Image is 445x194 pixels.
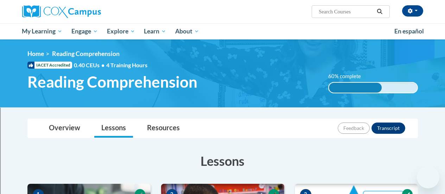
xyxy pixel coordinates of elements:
[139,23,171,39] a: Learn
[17,23,428,39] div: Main menu
[394,27,424,35] span: En español
[27,73,197,91] span: Reading Comprehension
[106,62,147,68] span: 4 Training Hours
[52,50,120,57] span: Reading Comprehension
[390,24,428,39] a: En español
[102,23,140,39] a: Explore
[175,27,199,36] span: About
[402,5,423,17] button: Account Settings
[417,166,439,188] iframe: Button to launch messaging window
[374,7,385,16] button: Search
[67,23,102,39] a: Engage
[107,27,135,36] span: Explore
[144,27,166,36] span: Learn
[74,61,106,69] span: 0.40 CEUs
[171,23,204,39] a: About
[22,5,101,18] img: Cox Campus
[22,27,62,36] span: My Learning
[71,27,98,36] span: Engage
[328,73,369,80] label: 60% complete
[329,83,382,93] div: 60% complete
[101,62,104,68] span: •
[318,7,374,16] input: Search Courses
[27,62,72,69] span: IACET Accredited
[27,50,44,57] a: Home
[22,5,149,18] a: Cox Campus
[18,23,67,39] a: My Learning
